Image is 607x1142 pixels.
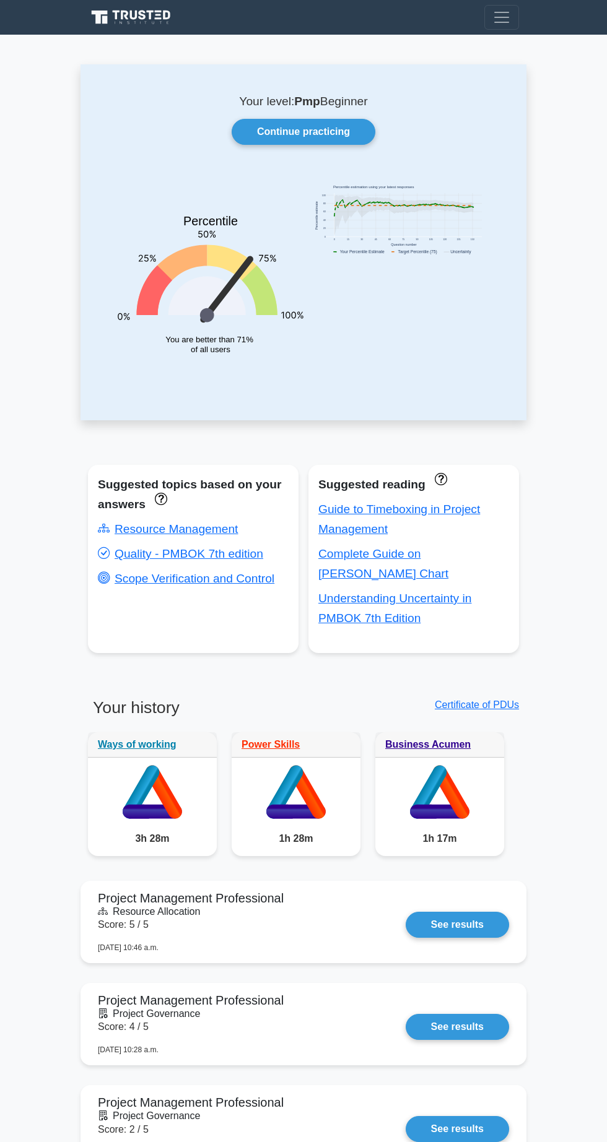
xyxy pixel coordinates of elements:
text: Percentile [183,214,238,228]
a: Continue practicing [232,119,375,145]
text: 40 [323,219,326,222]
text: 75 [402,238,404,241]
text: 15 [347,238,349,241]
text: 0 [325,236,326,238]
a: Resource Management [98,522,238,535]
a: These topics have been answered less than 50% correct. Topics disapear when you answer questions ... [152,491,167,504]
tspan: You are better than 71% [165,335,253,344]
div: 3h 28m [88,821,217,856]
div: Suggested reading [318,475,509,495]
div: 1h 28m [232,821,360,856]
div: 1h 17m [375,821,504,856]
text: 30 [360,238,363,241]
text: 60 [323,210,326,213]
a: Understanding Uncertainty in PMBOK 7th Edition [318,592,471,625]
b: Pmp [294,95,320,108]
a: Scope Verification and Control [98,572,274,585]
text: Question number [391,243,417,246]
a: See results [406,1014,509,1040]
button: Toggle navigation [484,5,519,30]
text: 0 [334,238,335,241]
a: Ways of working [98,739,177,750]
text: 80 [323,202,326,205]
a: Quality - PMBOK 7th edition [98,547,263,560]
tspan: of all users [191,345,230,354]
p: Your level: Beginner [110,94,497,109]
text: 105 [429,238,433,241]
a: Guide to Timeboxing in Project Management [318,503,480,535]
text: 135 [456,238,460,241]
text: Percentile estimate [315,201,318,230]
h3: Your history [88,698,296,727]
text: 20 [323,227,326,230]
text: 150 [471,238,474,241]
text: 45 [375,238,377,241]
a: See results [406,912,509,938]
div: Suggested topics based on your answers [98,475,289,514]
a: Certificate of PDUs [435,699,519,710]
a: Complete Guide on [PERSON_NAME] Chart [318,547,448,580]
text: 100 [322,194,326,196]
text: Percentile estimation using your latest responses [333,185,414,189]
a: See results [406,1116,509,1142]
text: 90 [416,238,419,241]
a: These concepts have been answered less than 50% correct. The guides disapear when you answer ques... [432,472,447,485]
text: 60 [388,238,391,241]
a: Power Skills [242,739,300,750]
a: Business Acumen [385,739,471,750]
text: 120 [443,238,447,241]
